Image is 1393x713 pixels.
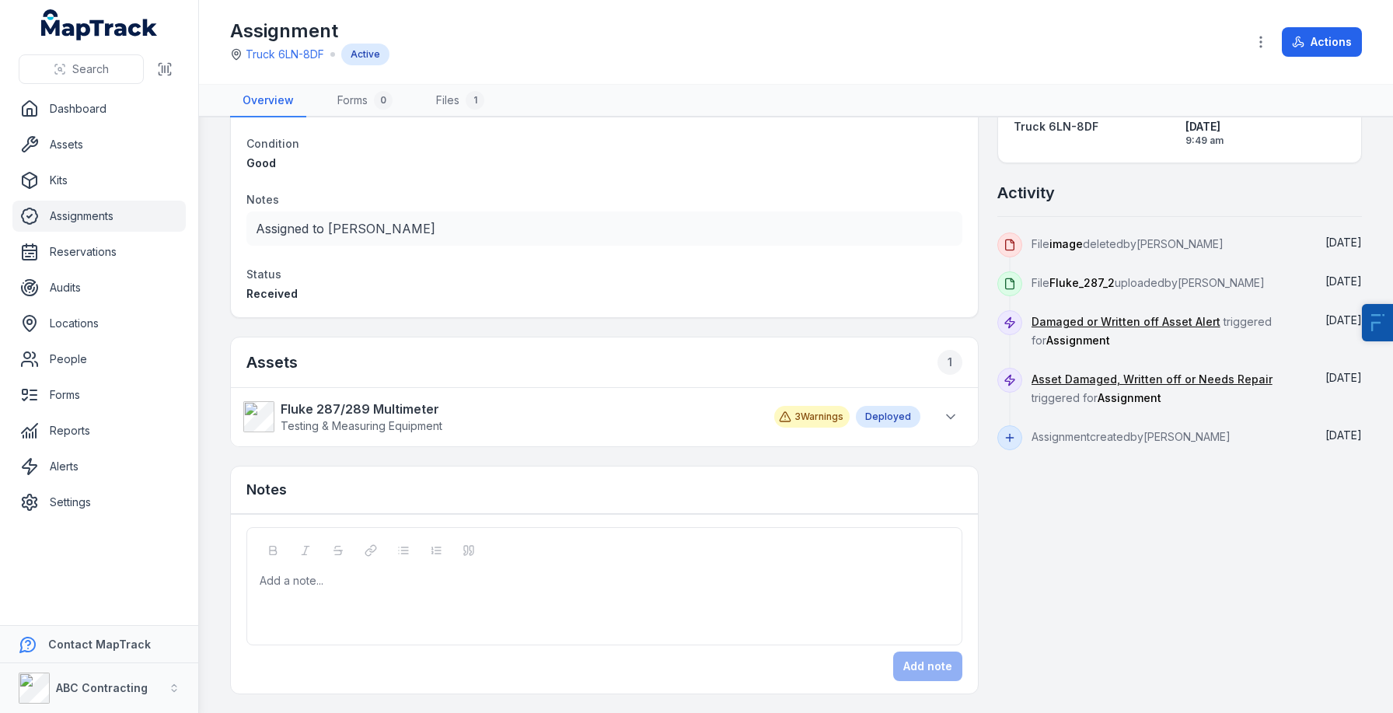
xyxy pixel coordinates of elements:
span: [DATE] [1325,236,1362,249]
strong: Contact MapTrack [48,638,151,651]
a: Assets [12,129,186,160]
a: Files1 [424,85,497,117]
a: Forms0 [325,85,405,117]
time: 29/08/2025, 9:50:00 am [1325,313,1362,327]
span: Good [246,156,276,170]
button: Actions [1282,27,1362,57]
span: Assignment [1098,391,1161,404]
a: Truck 6LN-8DF [1014,119,1174,135]
time: 29/08/2025, 9:49:30 am [1185,119,1346,147]
span: [DATE] [1325,428,1362,442]
h2: Activity [997,182,1055,204]
h1: Assignment [230,19,389,44]
span: Search [72,61,109,77]
span: File deleted by [PERSON_NAME] [1032,237,1224,250]
time: 29/08/2025, 9:49:30 am [1325,428,1362,442]
span: [DATE] [1325,313,1362,327]
div: 1 [466,91,484,110]
a: Fluke 287/289 MultimeterTesting & Measuring Equipment [243,400,759,434]
span: [DATE] [1325,371,1362,384]
div: Deployed [856,406,920,428]
a: Alerts [12,451,186,482]
a: Forms [12,379,186,411]
span: image [1049,237,1083,250]
time: 29/08/2025, 9:50:00 am [1325,371,1362,384]
a: Settings [12,487,186,518]
a: MapTrack [41,9,158,40]
a: Assignments [12,201,186,232]
h3: Notes [246,479,287,501]
span: Condition [246,137,299,150]
a: Audits [12,272,186,303]
a: Damaged or Written off Asset Alert [1032,314,1220,330]
h2: Assets [246,350,962,375]
span: triggered for [1032,372,1273,404]
time: 09/09/2025, 8:09:57 pm [1325,236,1362,249]
span: Status [246,267,281,281]
button: Search [19,54,144,84]
div: Active [341,44,389,65]
span: Testing & Measuring Equipment [281,419,442,432]
strong: ABC Contracting [56,681,148,694]
a: Dashboard [12,93,186,124]
span: Notes [246,193,279,206]
span: File uploaded by [PERSON_NAME] [1032,276,1265,289]
span: [DATE] [1185,119,1346,135]
a: People [12,344,186,375]
a: Kits [12,165,186,196]
a: Overview [230,85,306,117]
a: Truck 6LN-8DF [246,47,324,62]
p: Assigned to [PERSON_NAME] [256,218,953,239]
span: 9:49 am [1185,135,1346,147]
a: Asset Damaged, Written off or Needs Repair [1032,372,1273,387]
span: triggered for [1032,315,1272,347]
strong: Fluke 287/289 Multimeter [281,400,442,418]
div: 3 Warning s [774,406,850,428]
span: Fluke_287_2 [1049,276,1115,289]
span: Assignment created by [PERSON_NAME] [1032,430,1231,443]
span: Assignment [1046,334,1110,347]
a: Reservations [12,236,186,267]
time: 09/09/2025, 8:09:57 pm [1325,274,1362,288]
span: Truck 6LN-8DF [1014,120,1098,133]
div: 0 [374,91,393,110]
span: Received [246,287,298,300]
a: Reports [12,415,186,446]
span: [DATE] [1325,274,1362,288]
a: Locations [12,308,186,339]
div: 1 [937,350,962,375]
